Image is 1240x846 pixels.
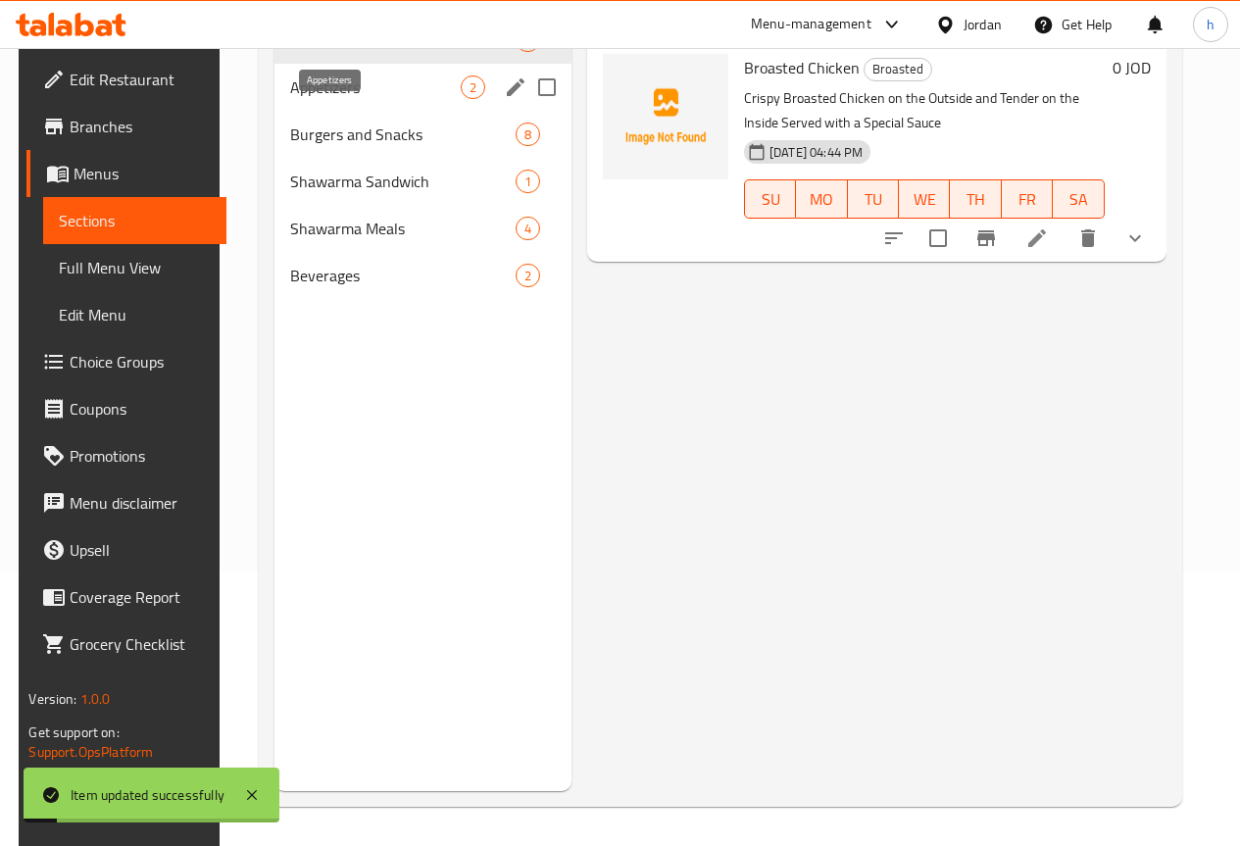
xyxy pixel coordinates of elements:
a: Menu disclaimer [26,479,225,526]
span: h [1207,14,1215,35]
button: MO [796,179,847,219]
div: items [516,217,540,240]
span: 2 [462,78,484,97]
h6: 0 JOD [1113,54,1151,81]
span: SU [753,185,788,214]
a: Edit menu item [1025,226,1049,250]
a: Sections [43,197,225,244]
span: Coupons [70,397,210,421]
span: Version: [28,686,76,712]
p: Crispy Broasted Chicken on the Outside and Tender on the Inside Served with a Special Sauce [744,86,1105,135]
span: Sections [59,209,210,232]
span: Grocery Checklist [70,632,210,656]
button: TU [848,179,899,219]
span: Edit Restaurant [70,68,210,91]
div: items [461,75,485,99]
button: sort-choices [870,215,918,262]
button: TH [950,179,1001,219]
div: items [516,123,540,146]
span: SA [1061,185,1096,214]
span: Get support on: [28,720,119,745]
div: Shawarma Sandwich1 [274,158,571,205]
span: Broasted [865,58,931,80]
span: Select to update [918,218,959,259]
div: items [516,170,540,193]
span: Beverages [290,264,516,287]
button: Branch-specific-item [963,215,1010,262]
button: edit [501,73,530,102]
div: Broasted [864,58,932,81]
button: SA [1053,179,1104,219]
div: Appetizers2edit [274,64,571,111]
button: FR [1002,179,1053,219]
span: Burgers and Snacks [290,123,516,146]
span: Branches [70,115,210,138]
a: Edit Menu [43,291,225,338]
span: 1.0.0 [80,686,111,712]
a: Menus [26,150,225,197]
a: Coverage Report [26,573,225,621]
span: 4 [517,220,539,238]
a: Promotions [26,432,225,479]
a: Support.OpsPlatform [28,739,153,765]
a: Grocery Checklist [26,621,225,668]
span: FR [1010,185,1045,214]
button: WE [899,179,950,219]
div: Burgers and Snacks8 [274,111,571,158]
a: Coupons [26,385,225,432]
span: Upsell [70,538,210,562]
span: Promotions [70,444,210,468]
span: TH [958,185,993,214]
span: Broasted Chicken [744,53,860,82]
a: Branches [26,103,225,150]
span: Full Menu View [59,256,210,279]
span: 8 [517,125,539,144]
span: Shawarma Sandwich [290,170,516,193]
span: 1 [517,173,539,191]
span: WE [907,185,942,214]
span: Edit Menu [59,303,210,326]
span: Menu disclaimer [70,491,210,515]
div: Beverages2 [274,252,571,299]
div: items [516,264,540,287]
svg: Show Choices [1123,226,1147,250]
div: Shawarma Meals4 [274,205,571,252]
a: Choice Groups [26,338,225,385]
a: Full Menu View [43,244,225,291]
button: SU [744,179,796,219]
span: Choice Groups [70,350,210,373]
span: Coverage Report [70,585,210,609]
span: TU [856,185,891,214]
button: delete [1065,215,1112,262]
span: [DATE] 04:44 PM [762,143,870,162]
span: 2 [517,267,539,285]
button: show more [1112,215,1159,262]
span: MO [804,185,839,214]
span: Shawarma Meals [290,217,516,240]
div: Item updated successfully [71,784,224,806]
nav: Menu sections [274,9,571,307]
span: Appetizers [290,75,461,99]
a: Upsell [26,526,225,573]
span: Menus [74,162,210,185]
div: Jordan [964,14,1002,35]
div: Menu-management [751,13,871,36]
img: Broasted Chicken [603,54,728,179]
a: Edit Restaurant [26,56,225,103]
